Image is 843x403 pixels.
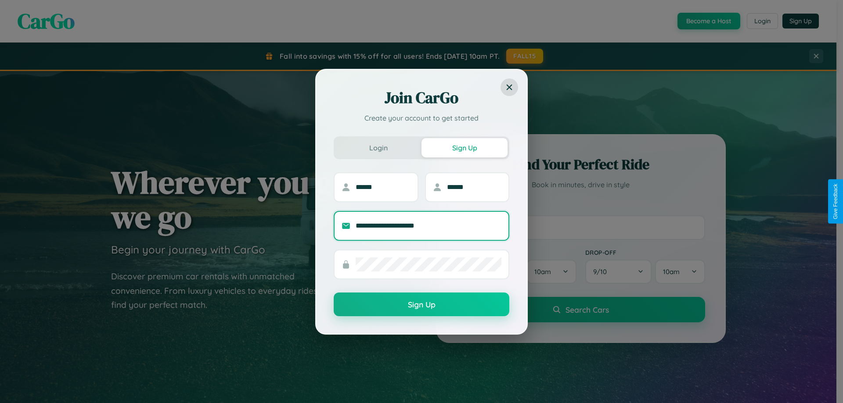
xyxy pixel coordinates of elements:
button: Sign Up [421,138,508,157]
div: Give Feedback [832,184,839,219]
h2: Join CarGo [334,87,509,108]
button: Login [335,138,421,157]
button: Sign Up [334,292,509,316]
p: Create your account to get started [334,113,509,123]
